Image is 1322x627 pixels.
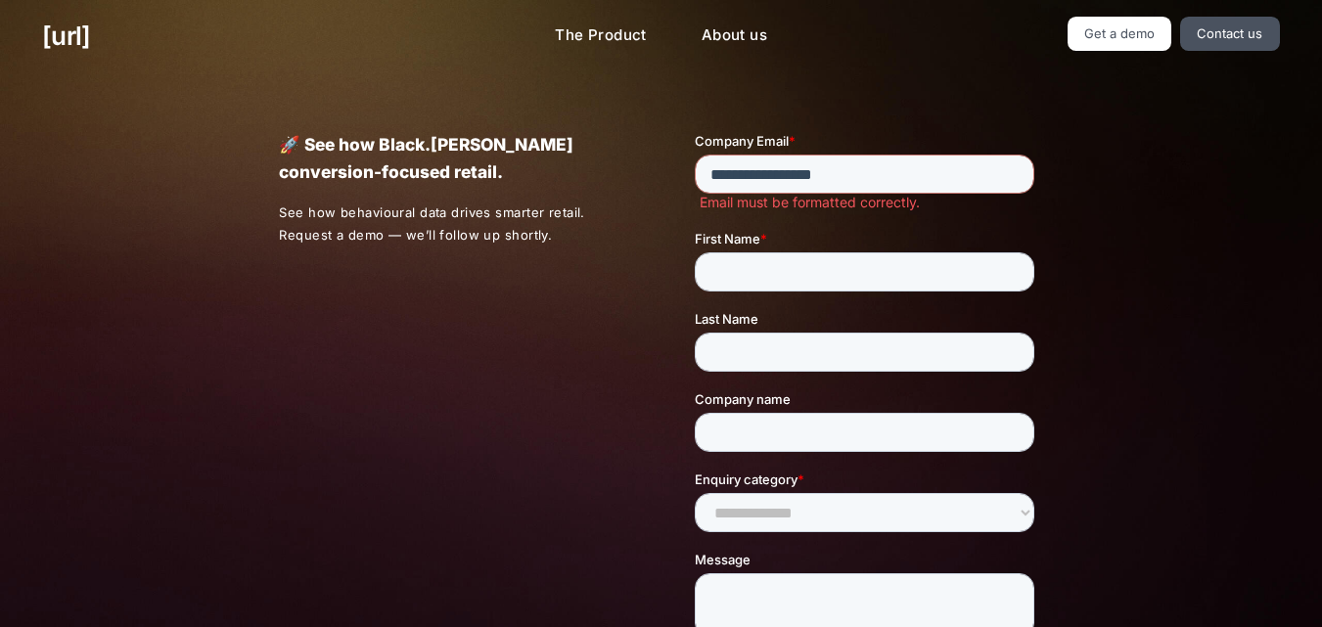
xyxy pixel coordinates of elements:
a: Get a demo [1068,17,1172,51]
a: About us [686,17,783,55]
p: See how behavioural data drives smarter retail. Request a demo — we’ll follow up shortly. [279,202,627,246]
a: The Product [539,17,662,55]
p: 🚀 See how Black.[PERSON_NAME] conversion-focused retail. [279,131,626,186]
a: [URL] [42,17,90,55]
a: Contact us [1180,17,1280,51]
